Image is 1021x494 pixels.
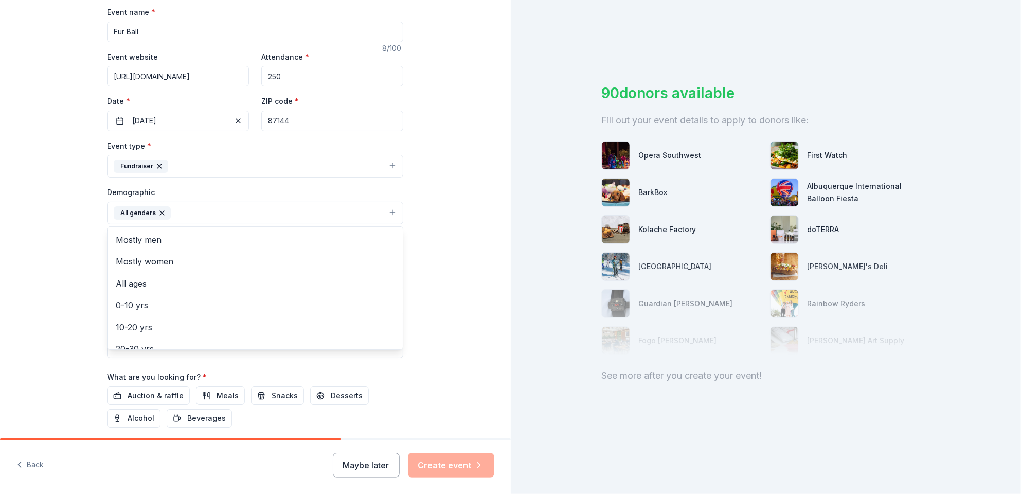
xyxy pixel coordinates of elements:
span: Mostly men [116,233,395,246]
div: All genders [107,226,403,350]
span: All ages [116,277,395,290]
div: All genders [114,206,171,220]
span: Mostly women [116,255,395,268]
span: 20-30 yrs [116,342,395,356]
button: All genders [107,202,403,224]
span: 10-20 yrs [116,321,395,334]
span: 0-10 yrs [116,298,395,312]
